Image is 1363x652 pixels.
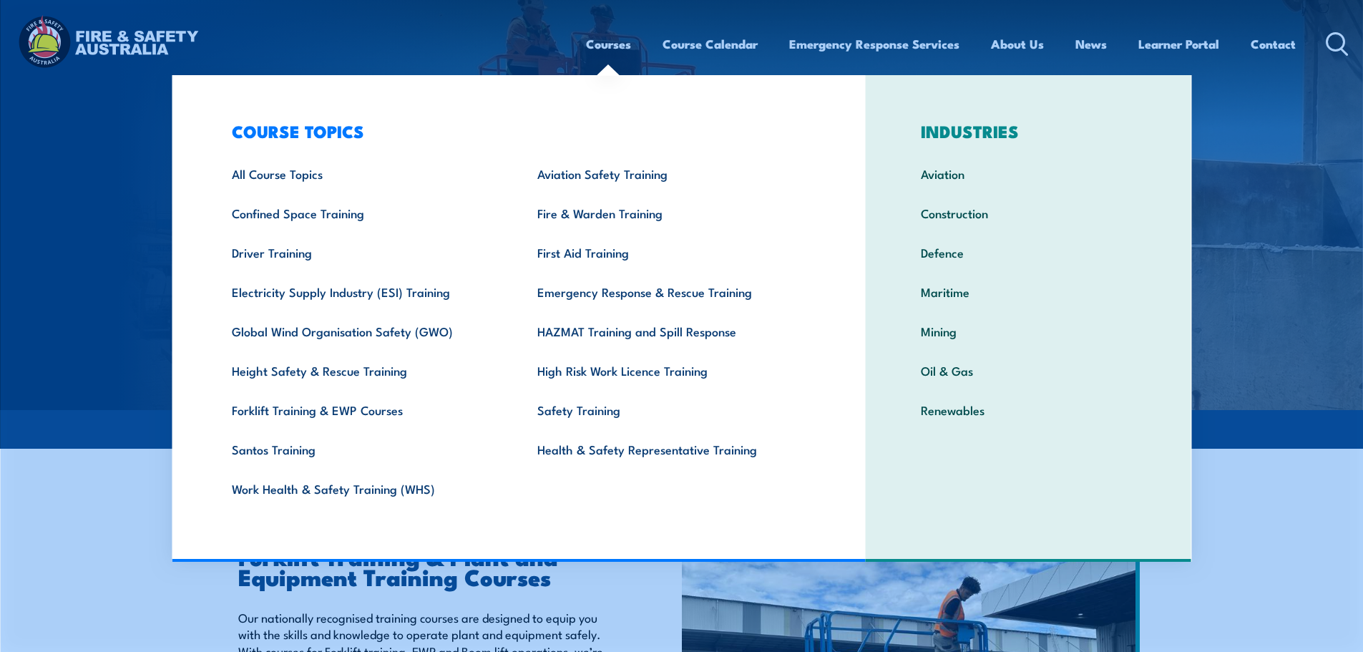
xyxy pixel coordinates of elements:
a: Contact [1251,25,1296,63]
a: Global Wind Organisation Safety (GWO) [210,311,515,351]
a: Driver Training [210,233,515,272]
h2: Forklift Training & Plant and Equipment Training Courses [238,546,616,586]
a: Confined Space Training [210,193,515,233]
a: About Us [991,25,1044,63]
a: High Risk Work Licence Training [515,351,821,390]
a: Emergency Response Services [789,25,959,63]
a: Defence [899,233,1158,272]
a: Courses [586,25,631,63]
a: Height Safety & Rescue Training [210,351,515,390]
a: Aviation Safety Training [515,154,821,193]
a: Fire & Warden Training [515,193,821,233]
a: All Course Topics [210,154,515,193]
a: Renewables [899,390,1158,429]
a: Course Calendar [663,25,758,63]
a: Work Health & Safety Training (WHS) [210,469,515,508]
a: Emergency Response & Rescue Training [515,272,821,311]
a: Electricity Supply Industry (ESI) Training [210,272,515,311]
a: Mining [899,311,1158,351]
a: Health & Safety Representative Training [515,429,821,469]
a: Santos Training [210,429,515,469]
h3: INDUSTRIES [899,121,1158,141]
a: Forklift Training & EWP Courses [210,390,515,429]
a: Maritime [899,272,1158,311]
a: HAZMAT Training and Spill Response [515,311,821,351]
a: Aviation [899,154,1158,193]
a: Oil & Gas [899,351,1158,390]
a: Construction [899,193,1158,233]
a: First Aid Training [515,233,821,272]
a: Learner Portal [1138,25,1219,63]
a: News [1075,25,1107,63]
h3: COURSE TOPICS [210,121,821,141]
a: Safety Training [515,390,821,429]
